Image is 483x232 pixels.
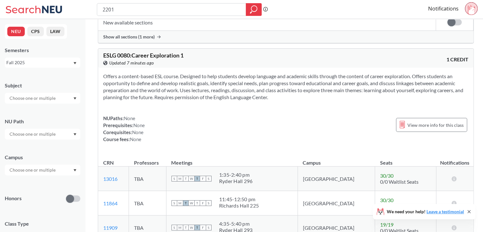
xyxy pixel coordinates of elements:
[130,136,141,142] span: None
[103,159,114,166] div: CRN
[177,176,183,181] span: M
[46,27,64,36] button: LAW
[200,200,206,206] span: F
[129,191,166,215] td: TBA
[171,176,177,181] span: S
[109,59,154,66] span: Updated 7 minutes ago
[129,167,166,191] td: TBA
[103,176,117,182] a: 13016
[103,115,145,143] div: NUPaths: Prerequisites: Corequisites: Course fees:
[5,195,22,202] p: Honors
[103,34,155,40] span: Show all sections (1 more)
[6,94,60,102] input: Choose one or multiple
[407,121,464,129] span: View more info for this class
[171,225,177,230] span: S
[436,153,473,167] th: Notifications
[103,200,117,206] a: 11864
[73,97,77,100] svg: Dropdown arrow
[129,153,166,167] th: Professors
[298,167,375,191] td: [GEOGRAPHIC_DATA]
[194,225,200,230] span: T
[200,225,206,230] span: F
[73,133,77,136] svg: Dropdown arrow
[133,122,145,128] span: None
[5,58,80,68] div: Fall 2025Dropdown arrow
[298,191,375,215] td: [GEOGRAPHIC_DATA]
[189,225,194,230] span: W
[380,173,393,179] span: 30 / 30
[6,59,73,66] div: Fall 2025
[5,82,80,89] div: Subject
[98,14,436,31] td: New available sections
[380,222,393,228] span: 19 / 19
[200,176,206,181] span: F
[446,56,468,63] span: 1 CREDIT
[387,209,464,214] span: We need your help!
[206,176,211,181] span: S
[206,225,211,230] span: S
[177,225,183,230] span: M
[183,200,189,206] span: T
[103,225,117,231] a: 11909
[6,130,60,138] input: Choose one or multiple
[103,52,184,59] span: ESLG 0080 : Career Exploration 1
[5,93,80,104] div: Dropdown arrow
[5,118,80,125] div: NU Path
[206,200,211,206] span: S
[124,115,135,121] span: None
[98,31,473,43] div: Show all sections (1 more)
[132,129,144,135] span: None
[102,4,241,15] input: Class, professor, course number, "phrase"
[5,47,80,54] div: Semesters
[298,153,375,167] th: Campus
[194,176,200,181] span: T
[250,5,258,14] svg: magnifying glass
[177,200,183,206] span: M
[5,220,80,227] span: Class Type
[103,73,468,101] section: Offers a content-based ESL course. Designed to help students develop language and academic skills...
[7,27,25,36] button: NEU
[73,62,77,65] svg: Dropdown arrow
[194,200,200,206] span: T
[5,165,80,175] div: Dropdown arrow
[380,197,393,203] span: 30 / 30
[428,5,459,12] a: Notifications
[27,27,44,36] button: CPS
[183,225,189,230] span: T
[5,154,80,161] div: Campus
[219,202,259,209] div: Richards Hall 225
[219,221,253,227] div: 4:35 - 5:40 pm
[426,209,464,214] a: Leave a testimonial
[219,178,253,184] div: Ryder Hall 296
[189,200,194,206] span: W
[380,203,419,209] span: 0/0 Waitlist Seats
[166,153,298,167] th: Meetings
[375,153,436,167] th: Seats
[219,196,259,202] div: 11:45 - 12:50 pm
[6,166,60,174] input: Choose one or multiple
[189,176,194,181] span: W
[171,200,177,206] span: S
[73,169,77,172] svg: Dropdown arrow
[246,3,262,16] div: magnifying glass
[380,179,419,185] span: 0/0 Waitlist Seats
[183,176,189,181] span: T
[5,129,80,140] div: Dropdown arrow
[219,172,253,178] div: 1:35 - 2:40 pm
